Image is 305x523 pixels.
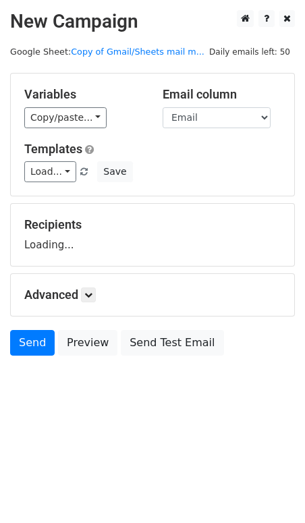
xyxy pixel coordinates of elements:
[10,330,55,356] a: Send
[10,47,204,57] small: Google Sheet:
[24,161,76,182] a: Load...
[58,330,117,356] a: Preview
[71,47,204,57] a: Copy of Gmail/Sheets mail m...
[121,330,223,356] a: Send Test Email
[24,287,281,302] h5: Advanced
[24,217,281,252] div: Loading...
[163,87,281,102] h5: Email column
[24,142,82,156] a: Templates
[204,47,295,57] a: Daily emails left: 50
[24,217,281,232] h5: Recipients
[204,45,295,59] span: Daily emails left: 50
[24,87,142,102] h5: Variables
[24,107,107,128] a: Copy/paste...
[10,10,295,33] h2: New Campaign
[97,161,132,182] button: Save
